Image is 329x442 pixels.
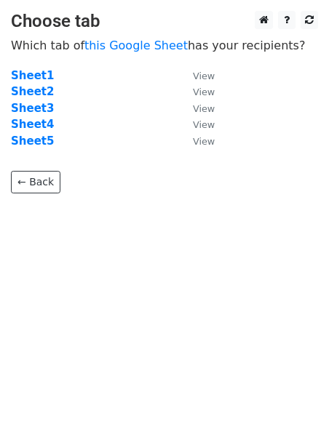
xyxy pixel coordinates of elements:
small: View [193,87,215,97]
a: View [178,134,215,148]
a: ← Back [11,171,60,193]
a: View [178,118,215,131]
h3: Choose tab [11,11,318,32]
a: View [178,69,215,82]
small: View [193,103,215,114]
p: Which tab of has your recipients? [11,38,318,53]
a: Sheet1 [11,69,54,82]
a: View [178,102,215,115]
a: Sheet3 [11,102,54,115]
a: Sheet2 [11,85,54,98]
a: Sheet4 [11,118,54,131]
small: View [193,136,215,147]
a: this Google Sheet [84,39,188,52]
a: Sheet5 [11,134,54,148]
a: View [178,85,215,98]
small: View [193,71,215,81]
small: View [193,119,215,130]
